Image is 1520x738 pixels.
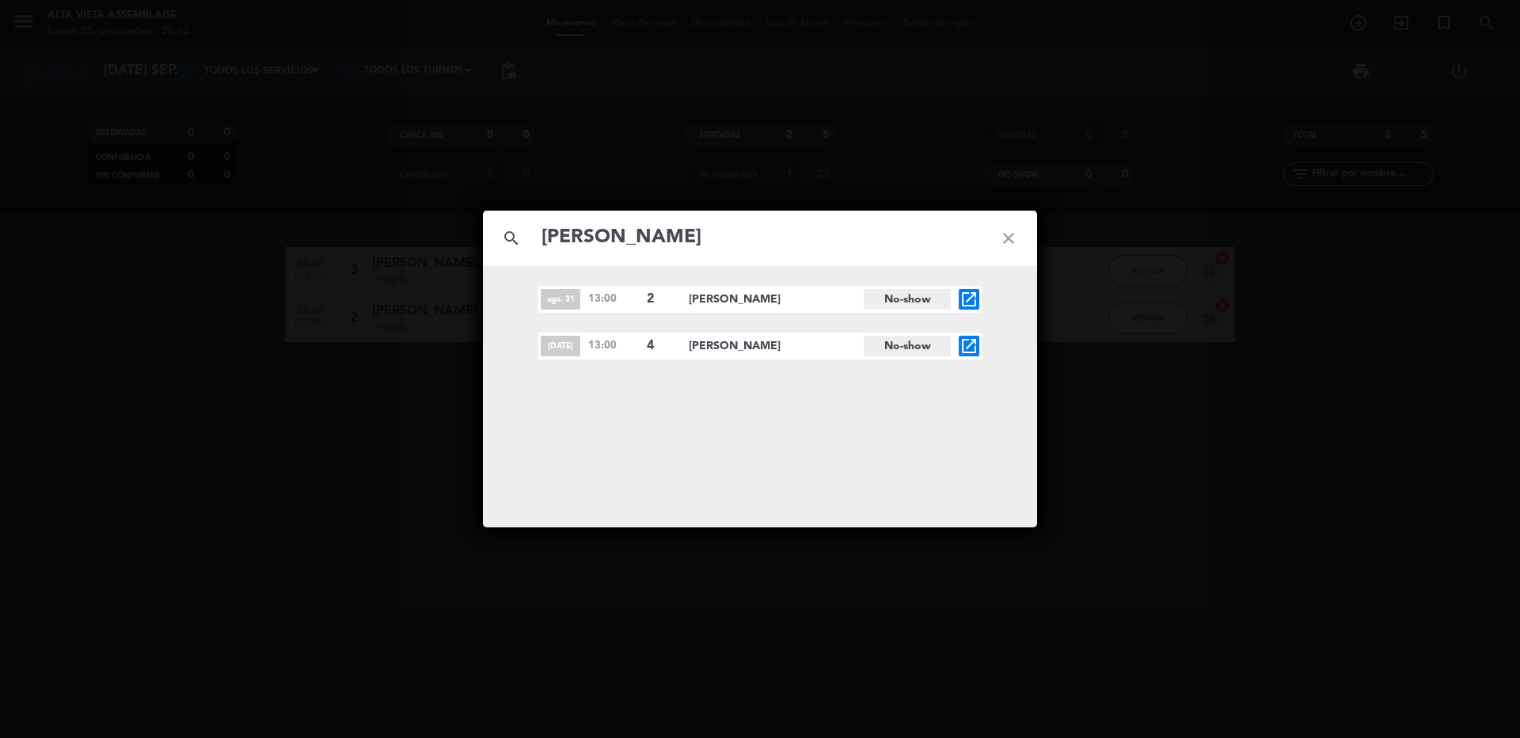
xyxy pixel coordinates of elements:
span: 4 [647,336,675,356]
i: open_in_new [959,290,978,309]
span: [PERSON_NAME] [689,337,864,356]
i: search [483,210,540,267]
span: No-show [864,289,951,310]
span: ago. 31 [541,289,580,310]
span: 13:00 [588,337,639,354]
span: [PERSON_NAME] [689,291,864,309]
input: Buscar reservas [540,222,980,254]
i: close [980,210,1037,267]
span: 13:00 [588,291,639,307]
span: [DATE] [541,336,580,356]
span: 2 [647,289,675,310]
span: No-show [864,336,951,356]
i: open_in_new [959,337,978,356]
